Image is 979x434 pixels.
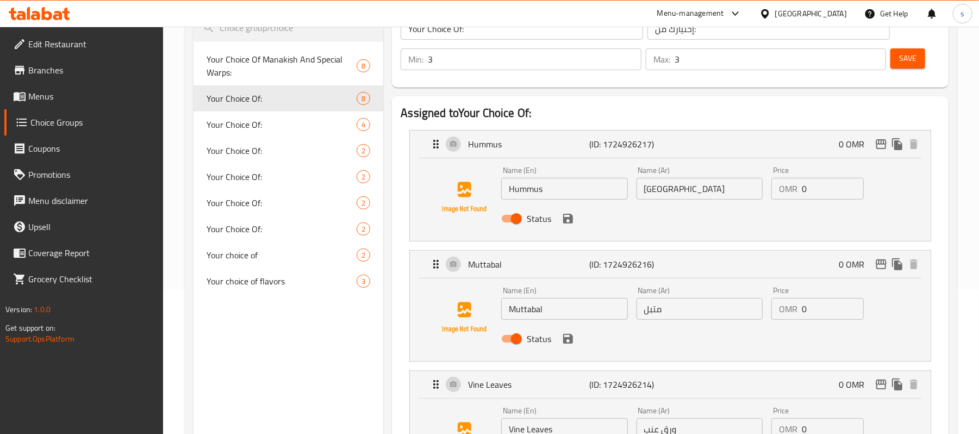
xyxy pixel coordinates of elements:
div: Your choice of flavors3 [194,268,383,294]
button: delete [906,136,922,152]
div: Choices [357,275,370,288]
p: Vine Leaves [468,378,589,391]
span: Status [527,332,551,345]
img: Muttabal [429,283,499,352]
input: search [194,14,383,42]
button: duplicate [889,256,906,272]
span: 1.0.0 [34,302,51,317]
a: Choice Groups [4,109,164,135]
span: Edit Restaurant [28,38,155,51]
span: Branches [28,64,155,77]
button: delete [906,376,922,393]
div: Your choice of2 [194,242,383,268]
a: Coupons [4,135,164,162]
span: Save [899,52,916,65]
span: 2 [357,172,370,182]
li: ExpandMuttabalName (En)Name (Ar)PriceOMRStatussave [401,246,940,366]
span: Coverage Report [28,246,155,259]
div: Your Choice Of Manakish And Special Warps:8 [194,46,383,85]
div: Choices [357,144,370,157]
button: duplicate [889,136,906,152]
span: 2 [357,224,370,234]
span: 8 [357,94,370,104]
h2: Assigned to Your Choice Of: [401,105,940,121]
input: Please enter price [802,178,864,200]
span: Version: [5,302,32,317]
span: 2 [357,146,370,156]
span: 4 [357,120,370,130]
input: Enter name Ar [637,298,763,320]
p: Hummus [468,138,589,151]
span: Your Choice Of: [207,170,357,183]
div: Choices [357,118,370,131]
input: Enter name En [501,178,627,200]
a: Promotions [4,162,164,188]
a: Edit Restaurant [4,31,164,57]
span: Coupons [28,142,155,155]
span: Your Choice Of Manakish And Special Warps: [207,53,357,79]
input: Enter name Ar [637,178,763,200]
span: Your choice of flavors [207,275,357,288]
p: OMR [779,182,797,195]
div: Your Choice Of:2 [194,190,383,216]
span: Your Choice Of: [207,196,357,209]
div: Your Choice Of:2 [194,216,383,242]
button: edit [873,256,889,272]
div: Expand [410,251,931,278]
span: Menus [28,90,155,103]
span: Your Choice Of: [207,144,357,157]
div: Expand [410,371,931,398]
span: s [961,8,964,20]
a: Branches [4,57,164,83]
button: save [560,331,576,347]
input: Enter name En [501,298,627,320]
div: Your Choice Of:2 [194,138,383,164]
button: edit [873,136,889,152]
p: Min: [408,53,423,66]
span: Your choice of [207,249,357,262]
a: Support.OpsPlatform [5,332,74,346]
div: Menu-management [657,7,724,20]
div: Choices [357,170,370,183]
button: duplicate [889,376,906,393]
div: [GEOGRAPHIC_DATA] [775,8,847,20]
a: Upsell [4,214,164,240]
button: Save [890,48,925,69]
button: delete [906,256,922,272]
span: Promotions [28,168,155,181]
span: Upsell [28,220,155,233]
p: OMR [779,302,797,315]
p: (ID: 1724926214) [590,378,671,391]
p: (ID: 1724926217) [590,138,671,151]
span: Choice Groups [30,116,155,129]
span: Get support on: [5,321,55,335]
a: Menus [4,83,164,109]
span: 2 [357,198,370,208]
input: Please enter price [802,298,864,320]
span: 3 [357,276,370,287]
p: 0 OMR [839,138,873,151]
span: Menu disclaimer [28,194,155,207]
div: Choices [357,249,370,262]
p: Muttabal [468,258,589,271]
p: (ID: 1724926216) [590,258,671,271]
p: 0 OMR [839,378,873,391]
a: Coverage Report [4,240,164,266]
a: Menu disclaimer [4,188,164,214]
li: ExpandHummusName (En)Name (Ar)PriceOMRStatussave [401,126,940,246]
div: Your Choice Of:8 [194,85,383,111]
a: Grocery Checklist [4,266,164,292]
div: Your Choice Of:4 [194,111,383,138]
span: 2 [357,250,370,261]
img: Hummus [429,163,499,232]
span: 8 [357,61,370,71]
span: Status [527,212,551,225]
span: Grocery Checklist [28,272,155,286]
button: edit [873,376,889,393]
p: 0 OMR [839,258,873,271]
div: Choices [357,59,370,72]
span: Your Choice Of: [207,222,357,235]
p: Max: [653,53,670,66]
div: Expand [410,131,931,158]
span: Your Choice Of: [207,92,357,105]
